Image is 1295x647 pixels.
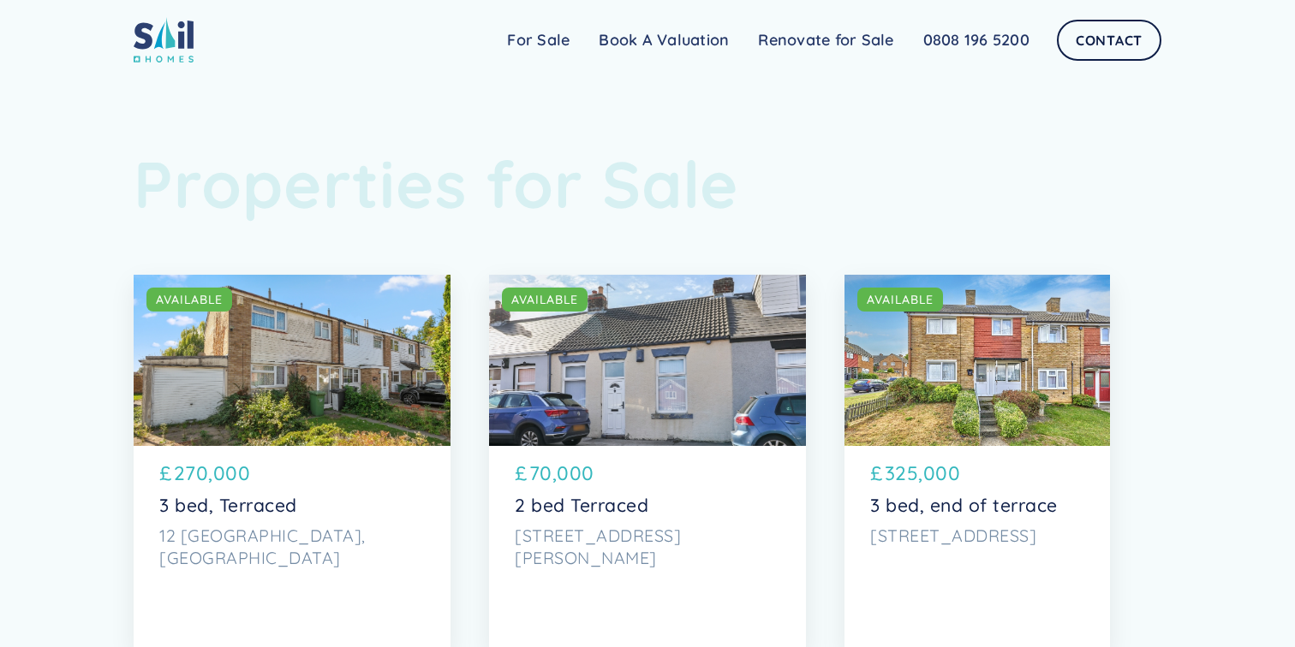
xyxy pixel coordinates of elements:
[909,23,1044,57] a: 0808 196 5200
[529,459,594,488] p: 70,000
[156,291,223,308] div: AVAILABLE
[584,23,743,57] a: Book A Valuation
[515,495,780,516] p: 2 bed Terraced
[515,525,780,568] p: [STREET_ADDRESS][PERSON_NAME]
[885,459,961,488] p: 325,000
[870,459,883,488] p: £
[867,291,934,308] div: AVAILABLE
[492,23,584,57] a: For Sale
[159,525,425,568] p: 12 [GEOGRAPHIC_DATA], [GEOGRAPHIC_DATA]
[159,459,172,488] p: £
[1057,20,1161,61] a: Contact
[174,459,251,488] p: 270,000
[134,17,194,62] img: sail home logo colored
[159,495,425,516] p: 3 bed, Terraced
[511,291,578,308] div: AVAILABLE
[870,525,1084,547] p: [STREET_ADDRESS]
[743,23,908,57] a: Renovate for Sale
[134,145,1161,223] h1: Properties for Sale
[870,495,1084,516] p: 3 bed, end of terrace
[515,459,528,488] p: £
